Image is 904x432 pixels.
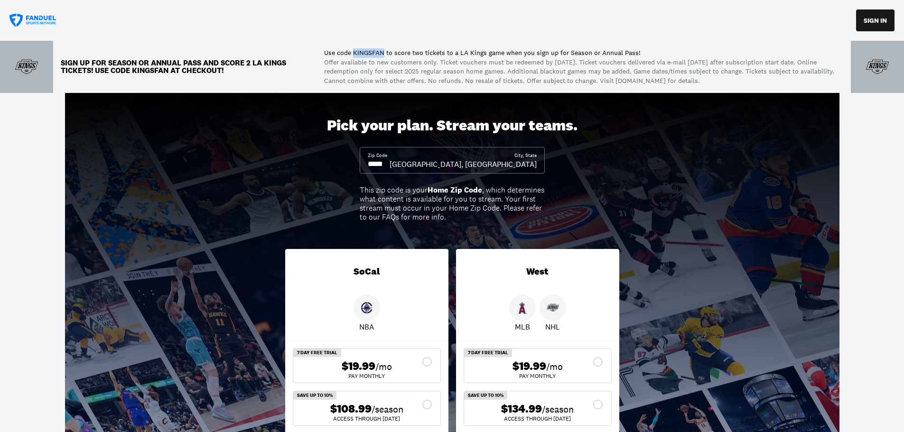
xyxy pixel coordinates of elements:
div: 7 Day Free Trial [464,349,512,357]
div: ACCESS THROUGH [DATE] [472,416,604,422]
img: Team Logo [15,55,38,78]
div: Save Up To 10% [293,391,336,400]
div: Pay Monthly [472,373,604,379]
div: Zip Code [368,152,387,159]
div: Save Up To 10% [464,391,507,400]
div: ACCESS THROUGH [DATE] [301,416,433,422]
p: NHL [545,321,560,332]
span: /season [372,403,403,416]
p: NBA [359,321,374,332]
div: Pick your plan. Stream your teams. [327,117,578,135]
button: SIGN IN [856,9,895,31]
span: /mo [375,360,392,373]
div: West [456,249,619,294]
div: Pay Monthly [301,373,433,379]
p: Use code KINGSFAN to score two tickets to a LA Kings game when you sign up for Season or Annual P... [324,48,836,58]
b: Home Zip Code [428,185,482,195]
div: This zip code is your , which determines what content is available for you to stream. Your first ... [360,185,545,222]
p: Sign up for Season or Annual Pass and score 2 LA Kings TICKETS! Use code KINGSFAN at checkout! [61,59,317,74]
p: Offer available to new customers only. Ticket vouchers must be redeemed by [DATE]. Ticket voucher... [324,58,836,86]
span: $19.99 [513,359,546,373]
p: MLB [515,321,530,332]
img: Angels [516,302,529,314]
img: Kings [547,302,559,314]
span: /mo [546,360,563,373]
span: $19.99 [342,359,375,373]
span: $134.99 [501,402,542,416]
div: City, State [514,152,537,159]
div: [GEOGRAPHIC_DATA], [GEOGRAPHIC_DATA] [390,159,537,169]
span: /season [542,403,574,416]
div: SoCal [285,249,448,294]
img: Clippers [361,302,373,314]
span: $108.99 [330,402,372,416]
div: 7 Day Free Trial [293,349,341,357]
img: Team Logo [866,55,889,78]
